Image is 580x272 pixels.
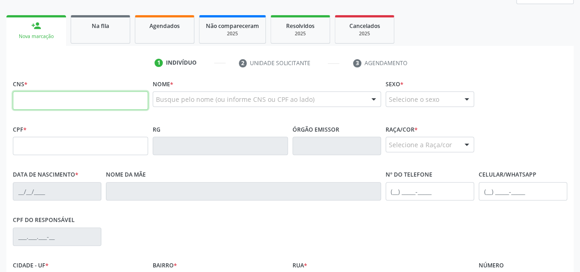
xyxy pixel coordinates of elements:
label: Nº do Telefone [386,168,432,182]
span: Selecione a Raça/cor [389,140,452,150]
label: Nome da mãe [106,168,146,182]
label: Nome [153,77,173,91]
label: Órgão emissor [293,122,339,137]
label: CPF [13,122,27,137]
div: Nova marcação [13,33,60,40]
label: RG [153,122,160,137]
input: (__) _____-_____ [479,182,567,200]
div: 2025 [342,30,387,37]
span: Agendados [149,22,180,30]
span: Selecione o sexo [389,94,439,104]
label: CPF do responsável [13,213,75,228]
div: 2025 [277,30,323,37]
input: ___.___.___-__ [13,228,101,246]
span: Não compareceram [206,22,259,30]
div: person_add [31,21,41,31]
span: Cancelados [349,22,380,30]
div: 1 [155,59,163,67]
label: Celular/WhatsApp [479,168,536,182]
input: __/__/____ [13,182,101,200]
label: Raça/cor [386,122,418,137]
label: Sexo [386,77,403,91]
label: CNS [13,77,28,91]
div: Indivíduo [166,59,197,67]
input: (__) _____-_____ [386,182,474,200]
label: Data de nascimento [13,168,78,182]
span: Busque pelo nome (ou informe CNS ou CPF ao lado) [156,94,315,104]
div: 2025 [206,30,259,37]
span: Na fila [92,22,109,30]
span: Resolvidos [286,22,315,30]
